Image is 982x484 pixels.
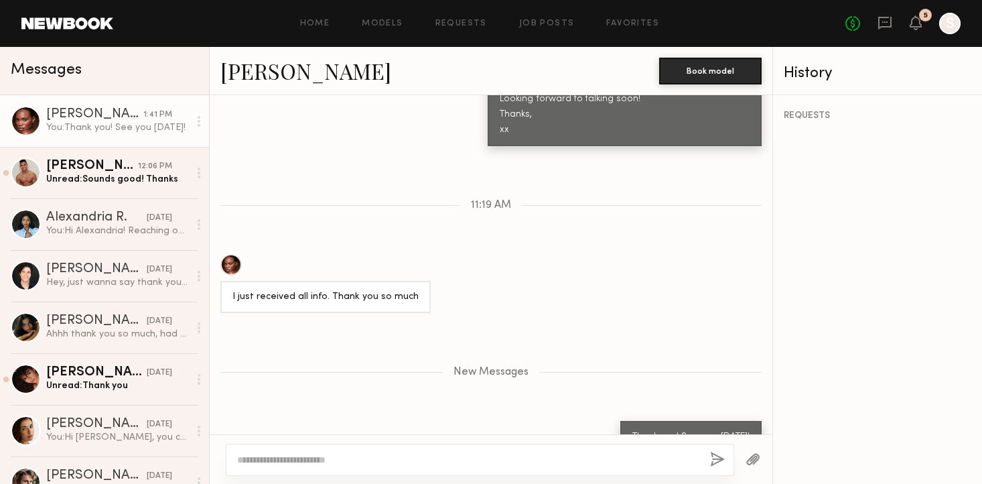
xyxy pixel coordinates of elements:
div: Unread: Thank you [46,379,189,392]
div: [PERSON_NAME] [46,160,138,173]
div: [PERSON_NAME] [46,108,143,121]
a: Book model [659,64,762,76]
a: [PERSON_NAME] [220,56,391,85]
div: You: Thank you! See you [DATE]! [46,121,189,134]
div: [PERSON_NAME] [46,366,147,379]
a: Home [300,19,330,28]
div: [DATE] [147,315,172,328]
div: You: Hi Alexandria! Reaching out again here to see if you'd be available for an upcoming FIGS sho... [46,225,189,237]
div: I just received all info. Thank you so much [232,290,419,305]
span: 11:19 AM [471,200,511,211]
div: Unread: Sounds good! Thanks [46,173,189,186]
div: 5 [924,12,928,19]
div: Thank you! See you [DATE]! [632,430,750,445]
span: New Messages [453,367,529,378]
div: [DATE] [147,367,172,379]
div: [PERSON_NAME] [46,314,147,328]
div: REQUESTS [784,111,971,121]
div: [DATE] [147,263,172,276]
div: [DATE] [147,418,172,431]
div: You: Hi [PERSON_NAME], you can release. Thanks for holding! [46,431,189,444]
span: Messages [11,62,82,78]
a: Favorites [606,19,659,28]
div: Hey, just wanna say thank you so much for booking me, and I really enjoyed working with all of you😊 [46,276,189,289]
div: [PERSON_NAME] [46,418,147,431]
div: [DATE] [147,470,172,483]
div: [PERSON_NAME] [46,263,147,276]
button: Book model [659,58,762,84]
a: Requests [435,19,487,28]
a: Models [362,19,403,28]
div: 12:06 PM [138,160,172,173]
div: Ahhh thank you so much, had tons of fun!! :)) [46,328,189,341]
div: [DATE] [147,212,172,225]
div: Alexandria R. [46,211,147,225]
div: 1:41 PM [143,109,172,121]
div: History [784,66,971,81]
div: [PERSON_NAME] [46,469,147,483]
a: Job Posts [519,19,575,28]
a: S [939,13,961,34]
